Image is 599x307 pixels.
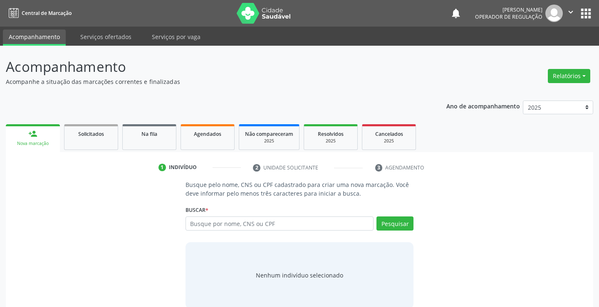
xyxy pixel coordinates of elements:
[368,138,410,144] div: 2025
[28,129,37,138] div: person_add
[256,271,343,280] div: Nenhum indivíduo selecionado
[376,216,413,231] button: Pesquisar
[186,180,414,198] p: Busque pelo nome, CNS ou CPF cadastrado para criar uma nova marcação. Você deve informar pelo men...
[78,130,104,138] span: Solicitados
[450,7,462,19] button: notifications
[563,5,579,22] button: 
[579,6,593,21] button: apps
[6,56,417,77] p: Acompanhamento
[6,77,417,86] p: Acompanhe a situação das marcações correntes e finalizadas
[22,10,72,17] span: Central de Marcação
[475,6,542,13] div: [PERSON_NAME]
[446,101,520,111] p: Ano de acompanhamento
[186,216,374,231] input: Busque por nome, CNS ou CPF
[194,130,221,138] span: Agendados
[146,29,206,44] a: Serviços por vaga
[141,130,157,138] span: Na fila
[74,29,137,44] a: Serviços ofertados
[548,69,590,83] button: Relatórios
[245,130,293,138] span: Não compareceram
[318,130,344,138] span: Resolvidos
[169,164,197,171] div: Indivíduo
[158,164,166,171] div: 1
[6,6,72,20] a: Central de Marcação
[475,13,542,20] span: Operador de regulação
[566,7,575,17] i: 
[12,140,54,147] div: Nova marcação
[310,138,351,144] div: 2025
[3,29,66,46] a: Acompanhamento
[186,204,208,216] label: Buscar
[375,130,403,138] span: Cancelados
[545,5,563,22] img: img
[245,138,293,144] div: 2025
